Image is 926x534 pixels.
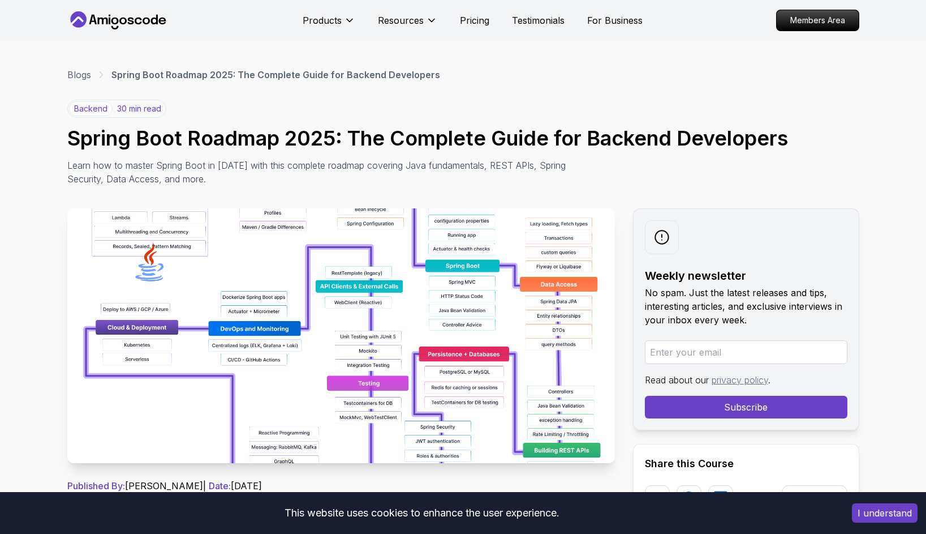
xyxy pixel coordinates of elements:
p: No spam. Just the latest releases and tips, interesting articles, and exclusive interviews in you... [645,286,847,327]
div: This website uses cookies to enhance the user experience. [8,501,835,526]
p: [PERSON_NAME] | [DATE] [67,479,615,493]
p: backend [69,101,113,116]
h1: Spring Boot Roadmap 2025: The Complete Guide for Backend Developers [67,127,859,149]
a: Pricing [460,14,489,27]
p: Read about our . [645,373,847,387]
img: Spring Boot Roadmap 2025: The Complete Guide for Backend Developers thumbnail [67,208,615,463]
h2: Weekly newsletter [645,268,847,284]
a: privacy policy [712,374,768,386]
span: Published By: [67,480,125,492]
p: 30 min read [117,103,161,114]
a: Members Area [776,10,859,31]
span: Date: [209,480,231,492]
p: Resources [378,14,424,27]
input: Enter your email [645,340,847,364]
p: Learn how to master Spring Boot in [DATE] with this complete roadmap covering Java fundamentals, ... [67,159,574,186]
p: Members Area [777,10,859,31]
a: For Business [587,14,643,27]
button: Subscribe [645,396,847,418]
h2: Share this Course [645,456,847,472]
a: Blogs [67,68,91,82]
button: Products [303,14,355,36]
button: Accept cookies [852,503,918,523]
button: Copy link [782,485,847,510]
button: Resources [378,14,437,36]
p: or [752,491,762,505]
p: Spring Boot Roadmap 2025: The Complete Guide for Backend Developers [111,68,440,82]
p: Products [303,14,342,27]
a: Testimonials [512,14,565,27]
